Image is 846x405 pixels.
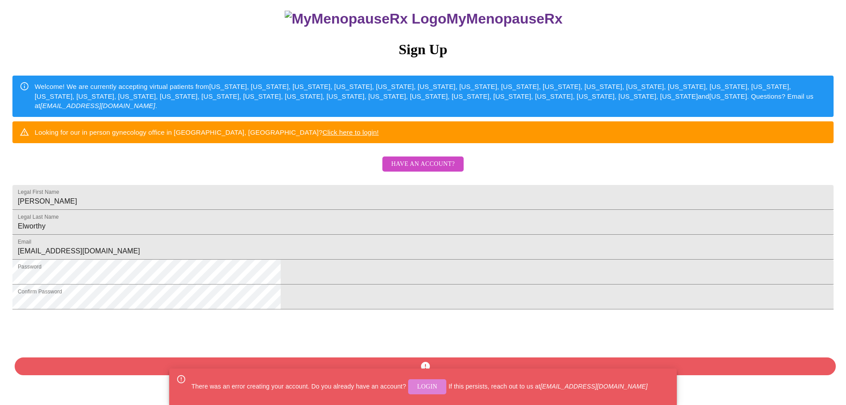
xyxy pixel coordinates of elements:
[380,166,466,174] a: Have an account?
[191,371,647,403] div: There was an error creating your account. Do you already have an account? If this persists, reach...
[417,381,437,393] span: Login
[382,156,464,172] button: Have an account?
[406,382,449,389] a: Login
[12,41,834,58] h3: Sign Up
[322,128,379,136] a: Click here to login!
[14,11,834,27] h3: MyMenopauseRx
[391,159,455,170] span: Have an account?
[12,314,147,349] iframe: reCAPTCHA
[285,11,446,27] img: MyMenopauseRx Logo
[40,102,155,109] em: [EMAIL_ADDRESS][DOMAIN_NAME]
[35,124,379,140] div: Looking for our in person gynecology office in [GEOGRAPHIC_DATA], [GEOGRAPHIC_DATA]?
[408,379,446,395] button: Login
[540,382,647,389] em: [EMAIL_ADDRESS][DOMAIN_NAME]
[35,78,826,114] div: Welcome! We are currently accepting virtual patients from [US_STATE], [US_STATE], [US_STATE], [US...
